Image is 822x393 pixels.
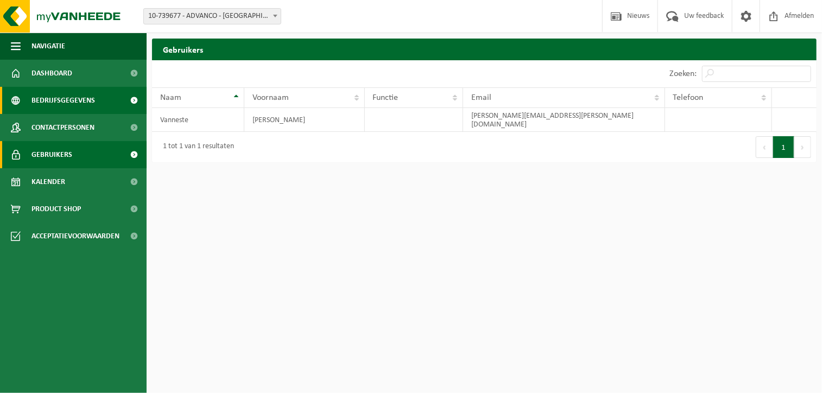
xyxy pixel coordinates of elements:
[31,141,72,168] span: Gebruikers
[669,70,697,79] label: Zoeken:
[31,60,72,87] span: Dashboard
[152,108,244,132] td: Vanneste
[160,93,181,102] span: Naam
[673,93,704,102] span: Telefoon
[252,93,289,102] span: Voornaam
[471,93,491,102] span: Email
[31,195,81,223] span: Product Shop
[31,223,119,250] span: Acceptatievoorwaarden
[144,9,281,24] span: 10-739677 - ADVANCO - OUDENAARDE
[373,93,399,102] span: Functie
[152,39,817,60] h2: Gebruikers
[31,87,95,114] span: Bedrijfsgegevens
[31,168,65,195] span: Kalender
[157,137,234,157] div: 1 tot 1 van 1 resultaten
[244,108,364,132] td: [PERSON_NAME]
[31,33,65,60] span: Navigatie
[794,136,811,158] button: Next
[31,114,94,141] span: Contactpersonen
[773,136,794,158] button: 1
[143,8,281,24] span: 10-739677 - ADVANCO - OUDENAARDE
[756,136,773,158] button: Previous
[463,108,665,132] td: [PERSON_NAME][EMAIL_ADDRESS][PERSON_NAME][DOMAIN_NAME]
